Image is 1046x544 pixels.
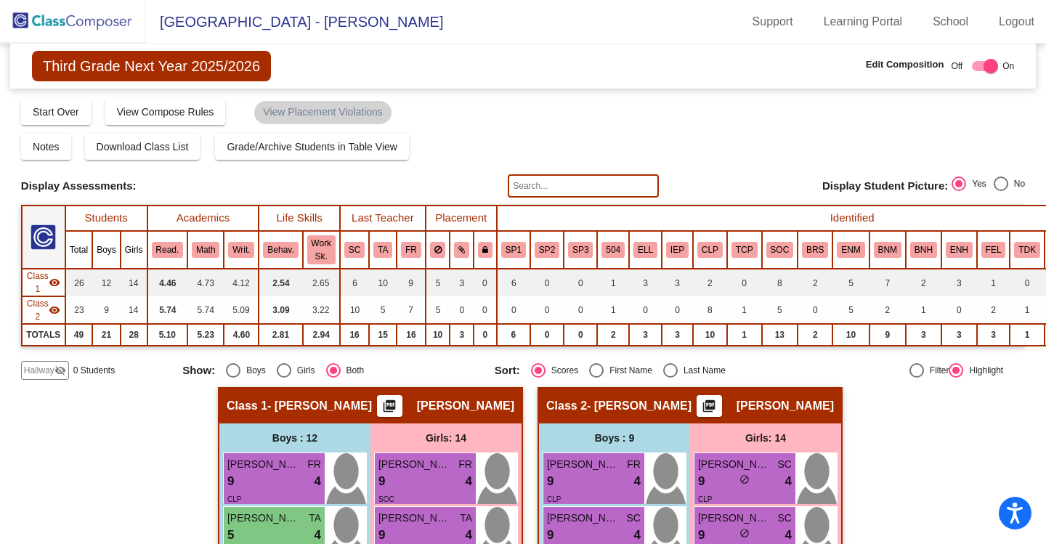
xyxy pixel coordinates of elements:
[73,364,115,377] span: 0 Students
[219,423,370,452] div: Boys : 12
[307,235,336,264] button: Work Sk.
[92,231,121,269] th: Boys
[381,399,398,419] mat-icon: picture_as_pdf
[340,206,426,231] th: Last Teacher
[1010,324,1045,346] td: 1
[698,457,771,472] span: [PERSON_NAME]
[690,423,841,452] div: Girls: 14
[340,296,369,324] td: 10
[340,324,369,346] td: 16
[501,242,526,258] button: SP1
[587,399,692,413] span: - [PERSON_NAME]
[762,296,798,324] td: 5
[564,231,597,269] th: Special Education 3
[267,399,372,413] span: - [PERSON_NAME]
[727,324,762,346] td: 1
[924,364,949,377] div: Filter
[508,174,658,198] input: Search...
[798,269,832,296] td: 2
[240,364,266,377] div: Boys
[662,269,693,296] td: 3
[1002,60,1014,73] span: On
[192,242,219,258] button: Math
[698,511,771,526] span: [PERSON_NAME]
[762,269,798,296] td: 8
[227,495,241,503] span: CLP
[397,296,426,324] td: 7
[832,269,869,296] td: 5
[766,242,794,258] button: SOC
[785,472,792,491] span: 4
[941,324,977,346] td: 3
[547,457,620,472] span: [PERSON_NAME]
[546,399,587,413] span: Class 2
[700,399,718,419] mat-icon: picture_as_pdf
[259,269,302,296] td: 2.54
[259,206,339,231] th: Life Skills
[369,324,397,346] td: 15
[869,296,906,324] td: 2
[450,269,474,296] td: 3
[906,296,941,324] td: 1
[33,141,60,153] span: Notes
[981,242,1006,258] button: FEL
[263,242,298,258] button: Behav.
[92,324,121,346] td: 21
[921,10,980,33] a: School
[535,242,559,258] button: SP2
[497,324,530,346] td: 6
[941,269,977,296] td: 3
[874,242,901,258] button: BNM
[564,296,597,324] td: 0
[666,242,689,258] button: IEP
[65,206,147,231] th: Students
[303,296,340,324] td: 3.22
[798,296,832,324] td: 0
[259,296,302,324] td: 3.09
[678,364,726,377] div: Last Name
[547,495,561,503] span: CLP
[21,179,137,192] span: Display Assessments:
[597,296,629,324] td: 1
[812,10,915,33] a: Learning Portal
[121,324,147,346] td: 28
[121,269,147,296] td: 14
[22,296,65,324] td: Allison Cohen - Cohen
[187,324,224,346] td: 5.23
[65,296,92,324] td: 23
[633,242,657,258] button: ELL
[539,423,690,452] div: Boys : 9
[1014,242,1040,258] button: TDK
[495,364,520,377] span: Sort:
[32,51,271,81] span: Third Grade Next Year 2025/2026
[291,364,315,377] div: Girls
[147,324,188,346] td: 5.10
[49,304,60,316] mat-icon: visibility
[1010,269,1045,296] td: 0
[910,242,937,258] button: BNH
[227,399,267,413] span: Class 1
[837,242,864,258] button: ENM
[152,242,184,258] button: Read.
[147,296,188,324] td: 5.74
[426,296,450,324] td: 5
[182,364,215,377] span: Show:
[54,365,66,376] mat-icon: visibility_off
[27,269,49,296] span: Class 1
[693,231,727,269] th: Class Leader - Positive influence
[1008,177,1025,190] div: No
[697,242,723,258] button: CLP
[662,296,693,324] td: 0
[309,511,321,526] span: TA
[727,231,762,269] th: Time Consuming Parent
[906,324,941,346] td: 3
[497,296,530,324] td: 0
[530,231,564,269] th: Special Education 2
[693,296,727,324] td: 8
[147,269,188,296] td: 4.46
[426,324,450,346] td: 10
[315,472,321,491] span: 4
[627,457,641,472] span: FR
[832,296,869,324] td: 5
[906,269,941,296] td: 2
